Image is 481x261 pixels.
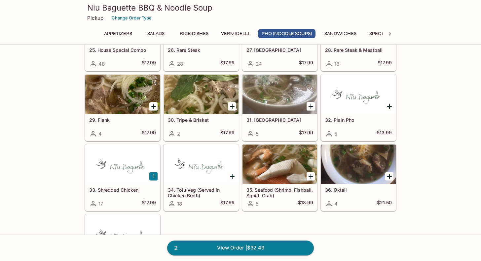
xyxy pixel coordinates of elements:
span: 2 [170,244,182,253]
a: 32. Plain Pho5$13.99 [321,74,396,141]
span: 24 [256,61,262,67]
h5: $17.99 [299,60,313,68]
h5: 33. Shredded Chicken [89,187,156,193]
h5: 32. Plain Pho [325,117,392,123]
h5: 28. Rare Steak & Meatball [325,47,392,53]
h5: $17.99 [220,200,235,208]
div: 36. Oxtail [321,145,396,184]
button: Salads [141,29,171,38]
span: 5 [256,201,259,207]
button: Add 30. Tripe & Brisket [228,102,236,111]
div: 29. Flank [85,75,160,114]
button: Add 36. Oxtail [385,172,393,180]
h5: $17.99 [142,200,156,208]
button: Appetizers [100,29,136,38]
h5: 35. Seafood (Shrimp, Fishball, Squid, Crab) [246,187,313,198]
span: 2 [177,131,180,137]
h5: $18.99 [298,200,313,208]
span: 48 [98,61,105,67]
h5: 30. Tripe & Brisket [168,117,235,123]
button: Add 29. Flank [149,102,158,111]
div: 31. Meatball [242,75,317,114]
h5: 31. [GEOGRAPHIC_DATA] [246,117,313,123]
span: 4 [98,131,102,137]
h5: $21.50 [377,200,392,208]
a: 34. Tofu Veg (Served in Chicken Broth)18$17.99 [164,144,239,211]
button: Add 34. Tofu Veg (Served in Chicken Broth) [228,172,236,180]
div: Make Your Own Pho Combination [85,214,160,254]
button: Rice Dishes [176,29,212,38]
h5: $17.99 [142,60,156,68]
span: 17 [98,201,103,207]
div: 35. Seafood (Shrimp, Fishball, Squid, Crab) [242,145,317,184]
a: 33. Shredded Chicken17$17.99 [85,144,160,211]
a: 30. Tripe & Brisket2$17.99 [164,74,239,141]
h5: $17.99 [142,130,156,138]
span: 4 [334,201,338,207]
button: Specials [365,29,395,38]
button: Add 31. Meatball [307,102,315,111]
span: 18 [334,61,339,67]
span: 28 [177,61,183,67]
h5: 29. Flank [89,117,156,123]
h5: 26. Rare Steak [168,47,235,53]
div: 32. Plain Pho [321,75,396,114]
a: 29. Flank4$17.99 [85,74,160,141]
a: 36. Oxtail4$21.50 [321,144,396,211]
span: 5 [256,131,259,137]
button: Pho (Noodle Soups) [258,29,315,38]
div: 34. Tofu Veg (Served in Chicken Broth) [164,145,239,184]
button: Add 35. Seafood (Shrimp, Fishball, Squid, Crab) [307,172,315,180]
h5: 34. Tofu Veg (Served in Chicken Broth) [168,187,235,198]
h5: $17.99 [220,130,235,138]
div: 33. Shredded Chicken [85,145,160,184]
h3: Niu Baguette BBQ & Noodle Soup [87,3,394,13]
span: 18 [177,201,182,207]
p: Pickup [87,15,103,21]
a: 35. Seafood (Shrimp, Fishball, Squid, Crab)5$18.99 [242,144,317,211]
h5: 25. House Special Combo [89,47,156,53]
span: 5 [334,131,337,137]
button: Change Order Type [109,13,155,23]
a: 2View Order |$32.49 [167,241,314,255]
button: Vermicelli [217,29,253,38]
h5: $17.99 [299,130,313,138]
button: Sandwiches [321,29,360,38]
h5: 36. Oxtail [325,187,392,193]
a: 31. [GEOGRAPHIC_DATA]5$17.99 [242,74,317,141]
h5: $17.99 [220,60,235,68]
h5: 27. [GEOGRAPHIC_DATA] [246,47,313,53]
button: Add 32. Plain Pho [385,102,393,111]
div: 30. Tripe & Brisket [164,75,239,114]
button: Add 33. Shredded Chicken [149,172,158,180]
h5: $13.99 [377,130,392,138]
h5: $17.99 [378,60,392,68]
